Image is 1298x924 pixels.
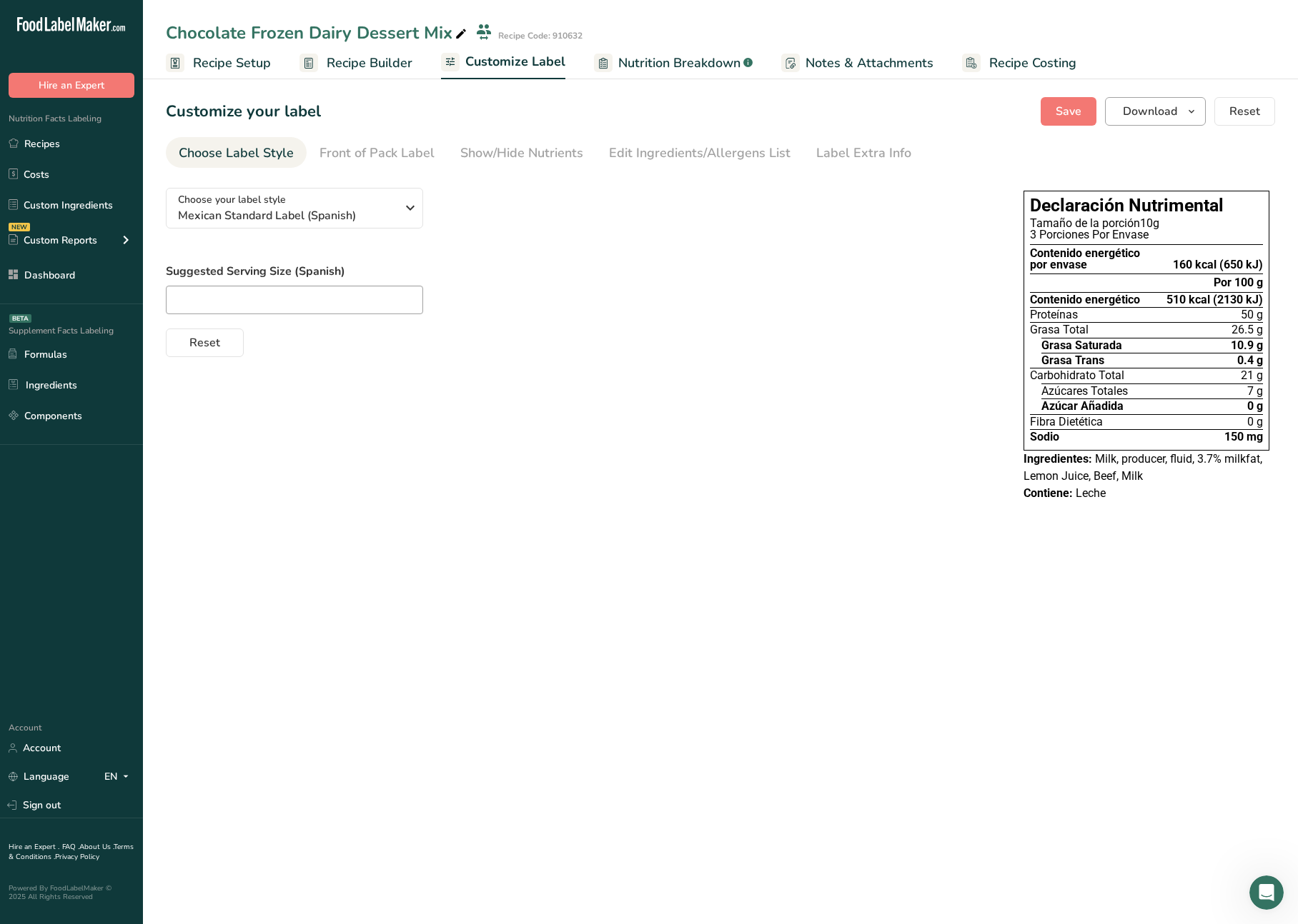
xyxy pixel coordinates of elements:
span: Choose your label style [178,192,286,207]
span: Proteínas [1030,309,1078,321]
a: Hire an Expert . [9,842,59,852]
a: FAQ . [62,842,79,852]
a: Recipe Builder [299,47,412,79]
div: Recipe Code: 910632 [498,29,583,42]
span: 510 kcal (2130 kJ) [1166,294,1263,306]
a: Language [9,764,69,789]
a: Recipe Setup [166,47,271,79]
span: Sodio [1030,431,1059,443]
span: 0.4 g [1237,355,1263,366]
div: Choose Label Style [179,144,294,163]
span: 0 g [1247,416,1263,428]
button: Download [1105,97,1206,126]
button: Hire an Expert [9,73,134,98]
span: Contenido energético [1030,294,1140,306]
span: 7 g [1247,386,1263,397]
div: 10g [1030,218,1263,229]
div: Powered By FoodLabelMaker © 2025 All Rights Reserved [9,884,134,901]
span: Save [1056,103,1081,120]
span: Download [1123,103,1177,120]
div: NEW [9,223,30,231]
a: Notes & Attachments [781,47,933,79]
a: Recipe Costing [962,47,1076,79]
span: 26.5 g [1232,324,1263,336]
span: Grasa Total [1030,324,1089,336]
label: Suggested Serving Size (Spanish) [166,263,995,280]
h1: Customize your label [166,100,321,124]
span: Contiene: [1024,486,1073,500]
a: Customize Label [441,46,565,80]
span: 150 mg [1224,431,1263,443]
span: 50 g [1241,309,1263,321]
span: Leche [1076,486,1106,500]
div: Chocolate Frozen Dairy Dessert Mix [166,20,470,46]
button: Reset [1214,97,1275,126]
span: 0 g [1247,401,1263,412]
span: Customize Label [465,52,565,71]
button: Save [1041,97,1096,126]
div: Por 100 g [1214,277,1263,288]
span: 21 g [1241,370,1263,381]
span: Nutrition Breakdown [618,54,740,73]
h1: Declaración Nutrimental [1030,197,1263,215]
div: Edit Ingredients/Allergens List [609,144,791,163]
span: Grasa Trans [1041,355,1104,366]
span: Carbohidrato Total [1030,370,1124,381]
div: 3 Porciones Por Envase [1030,229,1263,241]
div: Show/Hide Nutrients [460,144,583,163]
span: Ingredientes: [1024,452,1092,466]
iframe: Intercom live chat [1249,875,1284,910]
span: Azúcares Totales [1041,386,1128,397]
span: Tamaño de la porción [1030,216,1140,230]
span: Azúcar Añadida [1041,401,1124,412]
div: 160 kcal (650 kJ) [1173,259,1263,271]
span: Reset [189,334,220,351]
a: Privacy Policy [55,852,99,862]
span: Fibra Dietética [1030,416,1103,428]
span: Recipe Builder [327,54,412,73]
button: Choose your label style Mexican Standard Label (Spanish) [166,188,423,229]
div: Contenido energético por envase [1030,248,1140,271]
span: Recipe Setup [193,54,271,73]
span: Recipe Costing [989,54,1076,73]
div: Label Extra Info [816,144,911,163]
div: Front of Pack Label [319,144,435,163]
div: BETA [9,314,31,323]
span: Notes & Attachments [806,54,933,73]
span: 10.9 g [1231,340,1263,351]
button: Reset [166,328,244,357]
a: Terms & Conditions . [9,842,134,862]
span: Grasa Saturada [1041,340,1122,351]
a: Nutrition Breakdown [594,47,753,79]
div: EN [104,768,134,785]
span: Reset [1229,103,1260,120]
span: Mexican Standard Label (Spanish) [178,207,396,224]
span: Milk, producer, fluid, 3.7% milkfat, Lemon Juice, Beef, Milk [1024,452,1262,483]
a: About Us . [79,842,114,852]
div: Custom Reports [9,233,97,248]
